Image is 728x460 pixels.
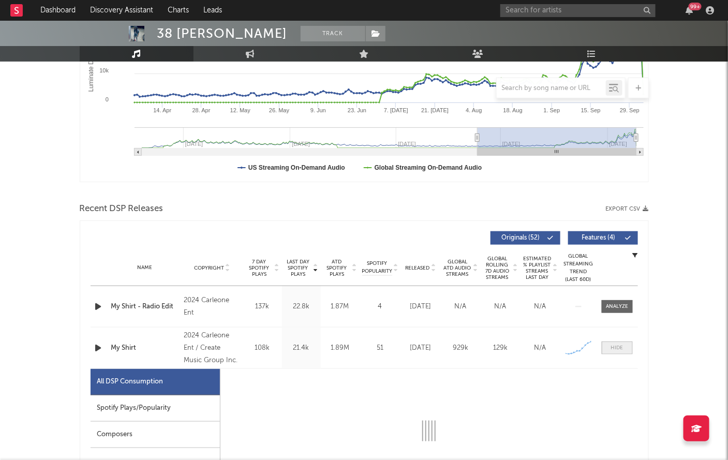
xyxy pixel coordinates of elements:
[285,302,318,312] div: 22.8k
[157,26,288,41] div: 38 [PERSON_NAME]
[97,376,164,388] div: All DSP Consumption
[483,343,518,353] div: 129k
[184,294,240,319] div: 2024 Carleone Ent
[285,343,318,353] div: 21.4k
[406,265,430,271] span: Released
[105,96,108,102] text: 0
[91,369,220,395] div: All DSP Consumption
[184,330,240,367] div: 2024 Carleone Ent / Create Music Group Inc.
[483,302,518,312] div: N/A
[466,107,482,113] text: 4. Aug
[443,343,478,353] div: 929k
[80,203,164,215] span: Recent DSP Releases
[523,343,558,353] div: N/A
[111,302,179,312] a: My Shirt - Radio Edit
[443,302,478,312] div: N/A
[246,343,279,353] div: 108k
[285,259,312,277] span: Last Day Spotify Plays
[99,67,109,73] text: 10k
[362,260,392,275] span: Spotify Popularity
[575,235,622,241] span: Features ( 4 )
[111,343,179,353] a: My Shirt
[497,235,545,241] span: Originals ( 52 )
[230,107,250,113] text: 12. May
[404,343,438,353] div: [DATE]
[246,302,279,312] div: 137k
[689,3,702,10] div: 99 +
[246,259,273,277] span: 7 Day Spotify Plays
[606,206,649,212] button: Export CSV
[323,259,351,277] span: ATD Spotify Plays
[421,107,449,113] text: 21. [DATE]
[686,6,693,14] button: 99+
[443,259,472,277] span: Global ATD Audio Streams
[497,84,606,93] input: Search by song name or URL
[543,107,560,113] text: 1. Sep
[348,107,366,113] text: 23. Jun
[194,265,224,271] span: Copyright
[153,107,171,113] text: 14. Apr
[192,107,210,113] text: 28. Apr
[301,26,365,41] button: Track
[491,231,560,245] button: Originals(52)
[310,107,325,113] text: 9. Jun
[523,256,552,280] span: Estimated % Playlist Streams Last Day
[91,395,220,422] div: Spotify Plays/Popularity
[581,107,600,113] text: 15. Sep
[503,107,522,113] text: 18. Aug
[248,164,345,171] text: US Streaming On-Demand Audio
[563,253,594,284] div: Global Streaming Trend (Last 60D)
[374,164,482,171] text: Global Streaming On-Demand Audio
[523,302,558,312] div: N/A
[620,107,640,113] text: 29. Sep
[91,422,220,448] div: Composers
[404,302,438,312] div: [DATE]
[323,343,357,353] div: 1.89M
[323,302,357,312] div: 1.87M
[362,302,398,312] div: 4
[269,107,290,113] text: 26. May
[568,231,638,245] button: Features(4)
[362,343,398,353] div: 51
[384,107,408,113] text: 7. [DATE]
[111,264,179,272] div: Name
[500,4,656,17] input: Search for artists
[483,256,512,280] span: Global Rolling 7D Audio Streams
